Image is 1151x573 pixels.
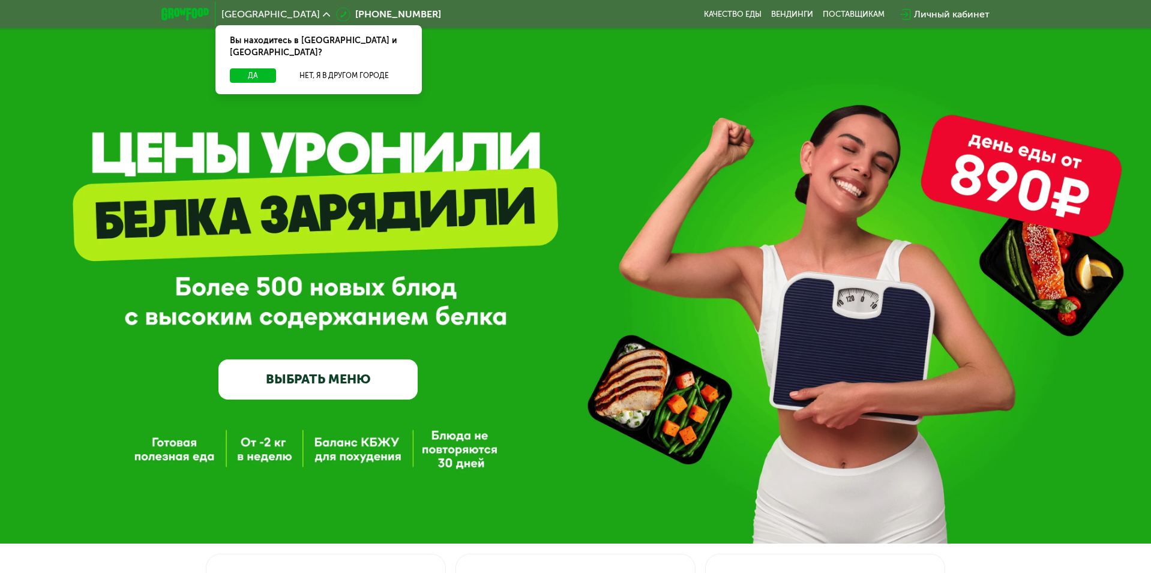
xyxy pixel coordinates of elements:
button: Да [230,68,276,83]
a: Качество еды [704,10,762,19]
button: Нет, я в другом городе [281,68,407,83]
a: Вендинги [771,10,813,19]
div: Вы находитесь в [GEOGRAPHIC_DATA] и [GEOGRAPHIC_DATA]? [215,25,422,68]
div: поставщикам [823,10,885,19]
span: [GEOGRAPHIC_DATA] [221,10,320,19]
div: Личный кабинет [914,7,990,22]
a: [PHONE_NUMBER] [336,7,441,22]
a: ВЫБРАТЬ МЕНЮ [218,359,418,400]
